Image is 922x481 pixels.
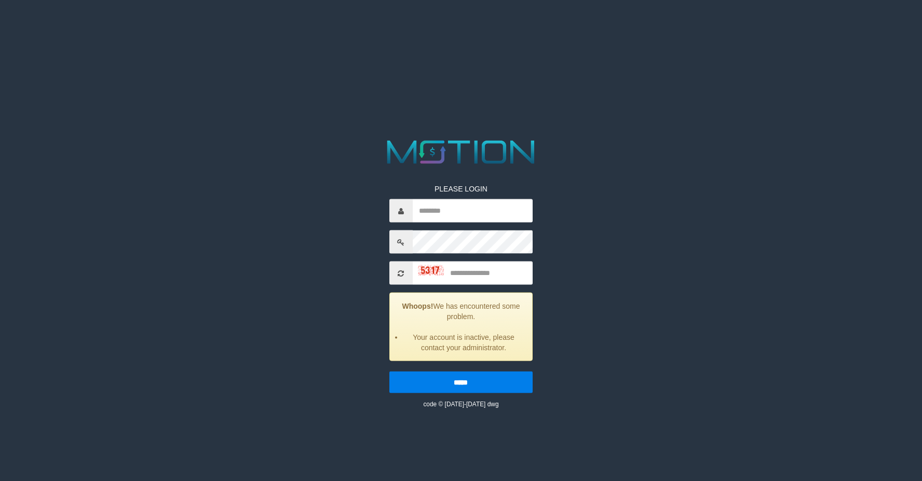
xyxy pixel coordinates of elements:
[423,401,498,408] small: code © [DATE]-[DATE] dwg
[389,293,533,361] div: We has encountered some problem.
[403,332,524,353] li: Your account is inactive, please contact your administrator.
[418,265,444,275] img: captcha
[389,184,533,194] p: PLEASE LOGIN
[402,302,433,310] strong: Whoops!
[381,136,542,168] img: MOTION_logo.png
